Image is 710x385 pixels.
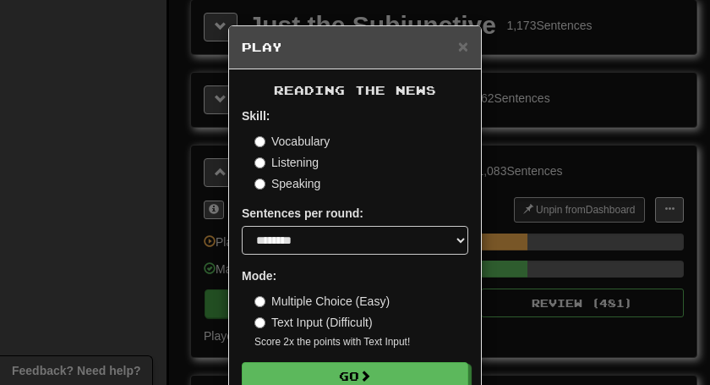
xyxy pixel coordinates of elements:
input: Vocabulary [254,136,265,147]
input: Listening [254,157,265,168]
button: Close [458,37,468,55]
strong: Mode: [242,269,276,283]
label: Multiple Choice (Easy) [254,293,390,310]
label: Sentences per round: [242,205,363,222]
strong: Skill: [242,109,270,123]
label: Vocabulary [254,133,330,150]
span: × [458,36,468,56]
input: Multiple Choice (Easy) [254,296,265,307]
input: Text Input (Difficult) [254,317,265,328]
label: Listening [254,154,319,171]
label: Text Input (Difficult) [254,314,373,331]
label: Speaking [254,175,320,192]
small: Score 2x the points with Text Input ! [254,335,468,349]
h5: Play [242,39,468,56]
span: Reading the News [274,83,436,97]
input: Speaking [254,179,265,190]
